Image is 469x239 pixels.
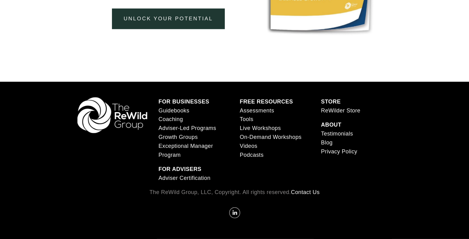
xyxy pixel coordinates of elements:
a: Tools [240,115,253,124]
a: Growth Groups [158,133,198,142]
a: Coaching [158,115,183,124]
a: Blog [321,138,333,147]
a: On-Demand Workshops [240,133,301,142]
a: unlock your potential [112,9,224,29]
p: The ReWild Group, LLC, Copyright. All rights reserved. [77,188,392,197]
a: FOR BUSINESSES [158,97,209,106]
a: Assessments [240,106,274,115]
a: Testimonials [321,129,353,138]
strong: FOR ADVISERS [158,166,201,172]
a: ReWilder Store [321,106,360,115]
a: STORE [321,97,341,106]
a: Contact Us [291,188,319,197]
a: Videos [240,142,257,151]
a: Adviser Certification [158,174,210,183]
a: ABOUT [321,120,341,129]
span: Exceptional Manager Program [158,143,213,158]
strong: FREE RESOURCES [240,99,293,105]
a: FREE RESOURCES [240,97,293,106]
strong: STORE [321,99,341,105]
a: Adviser-Led Programs [158,124,216,133]
a: LinkedIn [229,207,240,218]
span: Growth Groups [158,134,198,140]
a: Live Workshops [240,124,281,133]
a: Guidebooks [158,106,189,115]
a: Podcasts [240,151,263,160]
a: Privacy Policy [321,147,357,156]
strong: FOR BUSINESSES [158,99,209,105]
a: Exceptional Manager Program [158,142,229,160]
strong: ABOUT [321,122,341,128]
a: FOR ADVISERS [158,165,201,174]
